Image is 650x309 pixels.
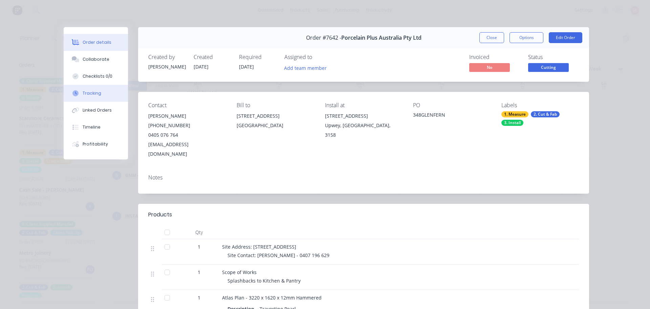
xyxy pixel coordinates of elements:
button: Cutting [528,63,569,73]
div: 3. Install [501,120,523,126]
div: Created by [148,54,186,60]
span: Atlas Plan - 3220 x 1620 x 12mm Hammered [222,294,322,301]
div: Notes [148,174,579,181]
div: [STREET_ADDRESS]Upwey, [GEOGRAPHIC_DATA], 3158 [325,111,403,140]
button: Timeline [64,119,128,136]
div: 2. Cut & Fab [531,111,560,117]
div: [PERSON_NAME] [148,111,226,121]
div: PO [413,102,491,109]
div: Checklists 0/0 [83,73,112,79]
button: Close [479,32,504,43]
div: Required [239,54,276,60]
div: [STREET_ADDRESS] [237,111,314,121]
span: Splashbacks to Kitchen & Pantry [227,277,301,284]
div: Status [528,54,579,60]
span: Site Contact: [PERSON_NAME] - 0407 196 629 [227,252,329,258]
div: Invoiced [469,54,520,60]
span: 1 [198,269,200,276]
span: Site Address: [STREET_ADDRESS] [222,244,296,250]
div: Contact [148,102,226,109]
div: 1. Measure [501,111,528,117]
button: Order details [64,34,128,51]
button: Checklists 0/0 [64,68,128,85]
span: Cutting [528,63,569,72]
button: Collaborate [64,51,128,68]
div: Timeline [83,124,101,130]
span: Scope of Works [222,269,257,275]
div: [PERSON_NAME] [148,63,186,70]
div: [PHONE_NUMBER] [148,121,226,130]
button: Linked Orders [64,102,128,119]
span: 1 [198,243,200,250]
div: [GEOGRAPHIC_DATA] [237,121,314,130]
span: No [469,63,510,72]
div: Linked Orders [83,107,112,113]
span: Order #7642 - [306,35,341,41]
span: [DATE] [239,63,254,70]
div: Bill to [237,102,314,109]
button: Options [510,32,543,43]
span: Porcelain Plus Australia Pty Ltd [341,35,421,41]
div: Collaborate [83,56,109,62]
div: 348GLENFERN [413,111,491,121]
div: Products [148,211,172,219]
div: [STREET_ADDRESS] [325,111,403,121]
div: 0405 076 764 [148,130,226,140]
div: Tracking [83,90,101,96]
div: Install at [325,102,403,109]
div: Upwey, [GEOGRAPHIC_DATA], 3158 [325,121,403,140]
div: [PERSON_NAME][PHONE_NUMBER]0405 076 764[EMAIL_ADDRESS][DOMAIN_NAME] [148,111,226,159]
div: Qty [179,226,219,239]
div: Assigned to [284,54,352,60]
span: [DATE] [194,63,209,70]
button: Edit Order [549,32,582,43]
div: [STREET_ADDRESS][GEOGRAPHIC_DATA] [237,111,314,133]
div: Order details [83,39,111,45]
button: Add team member [281,63,330,72]
span: 1 [198,294,200,301]
button: Profitability [64,136,128,153]
button: Add team member [284,63,330,72]
div: Created [194,54,231,60]
button: Tracking [64,85,128,102]
div: [EMAIL_ADDRESS][DOMAIN_NAME] [148,140,226,159]
div: Profitability [83,141,108,147]
div: Labels [501,102,579,109]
